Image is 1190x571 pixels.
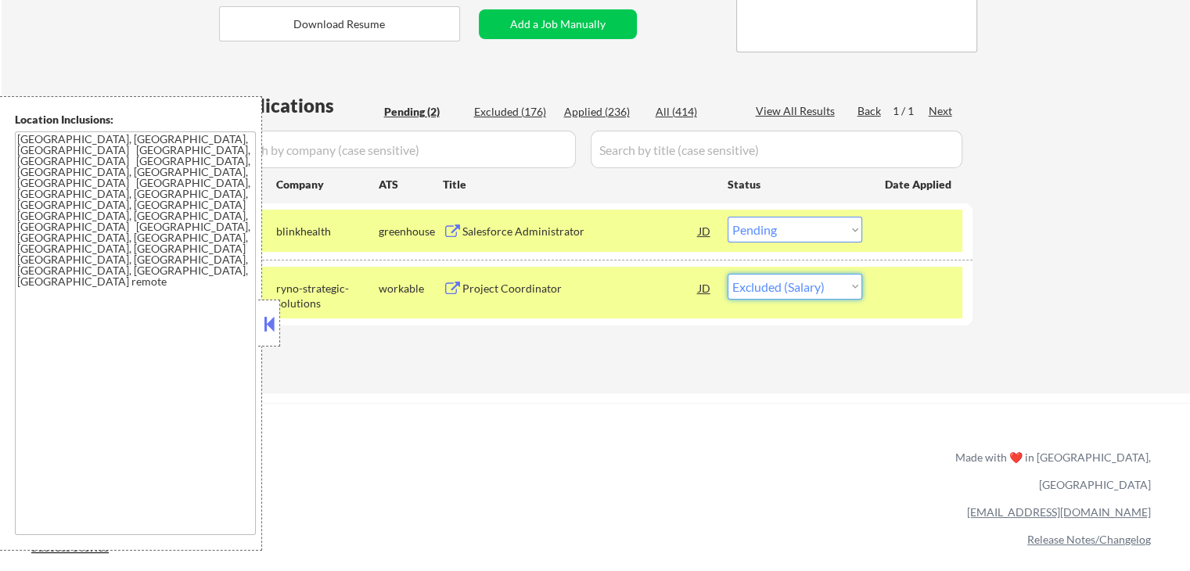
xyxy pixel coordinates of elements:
[857,103,883,119] div: Back
[564,104,642,120] div: Applied (236)
[462,224,699,239] div: Salesforce Administrator
[379,177,443,192] div: ATS
[697,274,713,302] div: JD
[1027,533,1151,546] a: Release Notes/Changelog
[591,131,962,168] input: Search by title (case sensitive)
[656,104,734,120] div: All (414)
[276,281,379,311] div: ryno-strategic-solutions
[224,96,379,115] div: Applications
[756,103,839,119] div: View All Results
[929,103,954,119] div: Next
[31,465,628,482] a: Refer & earn free applications 👯‍♀️
[224,131,576,168] input: Search by company (case sensitive)
[479,9,637,39] button: Add a Job Manually
[443,177,713,192] div: Title
[276,177,379,192] div: Company
[885,177,954,192] div: Date Applied
[697,217,713,245] div: JD
[276,224,379,239] div: blinkhealth
[15,112,256,127] div: Location Inclusions:
[219,6,460,41] button: Download Resume
[967,505,1151,519] a: [EMAIL_ADDRESS][DOMAIN_NAME]
[379,281,443,296] div: workable
[474,104,552,120] div: Excluded (176)
[462,281,699,296] div: Project Coordinator
[379,224,443,239] div: greenhouse
[949,444,1151,498] div: Made with ❤️ in [GEOGRAPHIC_DATA], [GEOGRAPHIC_DATA]
[893,103,929,119] div: 1 / 1
[384,104,462,120] div: Pending (2)
[728,170,862,198] div: Status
